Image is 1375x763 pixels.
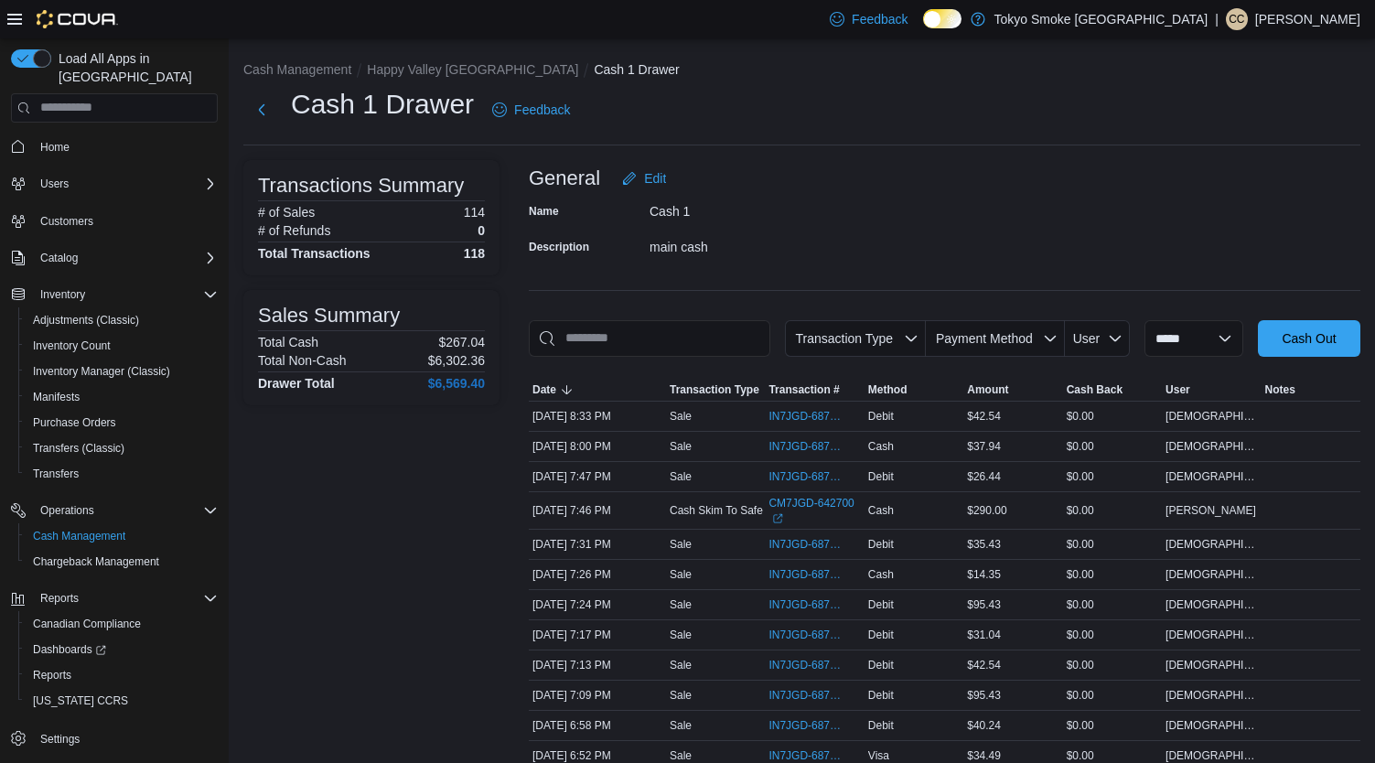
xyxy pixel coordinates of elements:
[529,167,600,189] h3: General
[868,628,894,642] span: Debit
[4,282,225,307] button: Inventory
[768,466,860,488] button: IN7JGD-6875039
[768,684,860,706] button: IN7JGD-6874768
[33,284,92,306] button: Inventory
[768,658,842,672] span: IN7JGD-6874796
[33,693,128,708] span: [US_STATE] CCRS
[1063,564,1162,586] div: $0.00
[33,210,218,232] span: Customers
[33,313,139,328] span: Adjustments (Classic)
[18,307,225,333] button: Adjustments (Classic)
[258,246,371,261] h4: Total Transactions
[768,537,842,552] span: IN7JGD-6874911
[670,718,692,733] p: Sale
[26,309,146,331] a: Adjustments (Classic)
[18,611,225,637] button: Canadian Compliance
[428,353,485,368] p: $6,302.36
[26,437,218,459] span: Transfers (Classic)
[650,232,895,254] div: main cash
[33,339,111,353] span: Inventory Count
[967,597,1001,612] span: $95.43
[1166,658,1257,672] span: [DEMOGRAPHIC_DATA][PERSON_NAME]
[33,642,106,657] span: Dashboards
[4,498,225,523] button: Operations
[529,654,666,676] div: [DATE] 7:13 PM
[258,305,400,327] h3: Sales Summary
[33,173,76,195] button: Users
[670,628,692,642] p: Sale
[768,594,860,616] button: IN7JGD-6874855
[1255,8,1360,30] p: [PERSON_NAME]
[243,91,280,128] button: Next
[650,197,895,219] div: Cash 1
[1067,382,1123,397] span: Cash Back
[967,409,1001,424] span: $42.54
[994,8,1208,30] p: Tokyo Smoke [GEOGRAPHIC_DATA]
[926,320,1065,357] button: Payment Method
[4,134,225,160] button: Home
[26,463,86,485] a: Transfers
[33,500,102,521] button: Operations
[529,204,559,219] label: Name
[1063,594,1162,616] div: $0.00
[18,435,225,461] button: Transfers (Classic)
[1215,8,1219,30] p: |
[33,467,79,481] span: Transfers
[428,376,485,391] h4: $6,569.40
[1065,320,1130,357] button: User
[464,205,485,220] p: 114
[529,715,666,736] div: [DATE] 6:58 PM
[923,28,924,29] span: Dark Mode
[967,469,1001,484] span: $26.44
[670,567,692,582] p: Sale
[33,554,159,569] span: Chargeback Management
[26,412,218,434] span: Purchase Orders
[670,597,692,612] p: Sale
[367,62,578,77] button: Happy Valley [GEOGRAPHIC_DATA]
[1063,500,1162,521] div: $0.00
[26,664,218,686] span: Reports
[1166,628,1257,642] span: [DEMOGRAPHIC_DATA][PERSON_NAME]
[1162,379,1261,401] button: User
[1166,688,1257,703] span: [DEMOGRAPHIC_DATA][PERSON_NAME]
[485,91,577,128] a: Feedback
[26,309,218,331] span: Adjustments (Classic)
[967,537,1001,552] span: $35.43
[1166,382,1190,397] span: User
[529,379,666,401] button: Date
[258,223,330,238] h6: # of Refunds
[26,639,218,661] span: Dashboards
[243,62,351,77] button: Cash Management
[26,525,133,547] a: Cash Management
[4,586,225,611] button: Reports
[967,382,1008,397] span: Amount
[768,469,842,484] span: IN7JGD-6875039
[768,405,860,427] button: IN7JGD-6875320
[1073,331,1101,346] span: User
[1166,409,1257,424] span: [DEMOGRAPHIC_DATA][PERSON_NAME]
[768,409,842,424] span: IN7JGD-6875320
[670,748,692,763] p: Sale
[670,688,692,703] p: Sale
[51,49,218,86] span: Load All Apps in [GEOGRAPHIC_DATA]
[529,466,666,488] div: [DATE] 7:47 PM
[4,208,225,234] button: Customers
[670,382,759,397] span: Transaction Type
[26,551,167,573] a: Chargeback Management
[1166,748,1257,763] span: [DEMOGRAPHIC_DATA][PERSON_NAME]
[967,628,1001,642] span: $31.04
[33,529,125,543] span: Cash Management
[1063,684,1162,706] div: $0.00
[529,684,666,706] div: [DATE] 7:09 PM
[768,496,860,525] a: CM7JGD-642700External link
[26,386,218,408] span: Manifests
[768,628,842,642] span: IN7JGD-6874815
[967,718,1001,733] span: $40.24
[1166,469,1257,484] span: [DEMOGRAPHIC_DATA][PERSON_NAME]
[768,718,842,733] span: IN7JGD-6874697
[529,564,666,586] div: [DATE] 7:26 PM
[18,384,225,410] button: Manifests
[26,613,148,635] a: Canadian Compliance
[26,639,113,661] a: Dashboards
[40,732,80,747] span: Settings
